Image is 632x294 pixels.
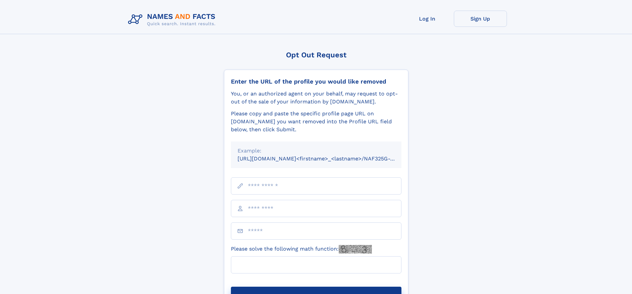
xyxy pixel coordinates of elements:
[125,11,221,29] img: Logo Names and Facts
[401,11,454,27] a: Log In
[231,78,401,85] div: Enter the URL of the profile you would like removed
[231,245,372,254] label: Please solve the following math function:
[238,147,395,155] div: Example:
[231,110,401,134] div: Please copy and paste the specific profile page URL on [DOMAIN_NAME] you want removed into the Pr...
[231,90,401,106] div: You, or an authorized agent on your behalf, may request to opt-out of the sale of your informatio...
[238,155,414,162] small: [URL][DOMAIN_NAME]<firstname>_<lastname>/NAF325G-xxxxxxxx
[454,11,507,27] a: Sign Up
[224,51,408,59] div: Opt Out Request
